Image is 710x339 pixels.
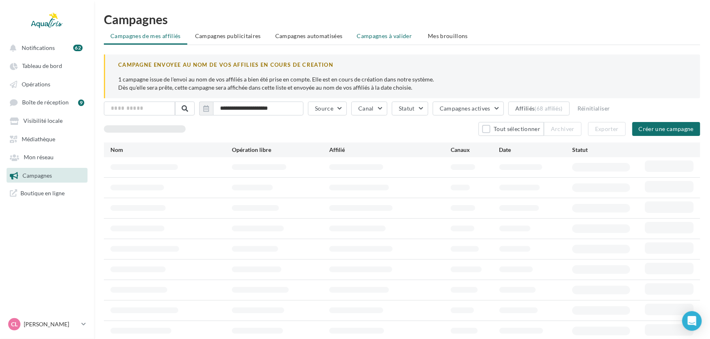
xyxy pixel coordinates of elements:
a: CL [PERSON_NAME] [7,316,88,332]
a: Tableau de bord [5,58,89,73]
button: Exporter [588,122,626,136]
button: Campagnes actives [433,102,504,115]
span: Notifications [22,44,55,51]
button: Tout sélectionner [479,122,544,136]
span: Boutique en ligne [20,189,65,197]
span: Médiathèque [22,136,55,142]
h1: Campagnes [104,13,700,25]
span: Mes brouillons [428,32,468,39]
div: CAMPAGNE ENVOYEE AU NOM DE VOS AFFILIES EN COURS DE CREATION [118,61,687,69]
div: Canaux [451,146,499,154]
span: Boîte de réception [22,99,69,106]
button: Statut [392,102,428,115]
p: 1 campagne issue de l'envoi au nom de vos affiliés a bien été prise en compte. Elle est en cours ... [118,75,687,92]
div: Affilié [329,146,451,154]
button: Canal [351,102,387,115]
a: Boîte de réception 9 [5,95,89,110]
a: Mon réseau [5,149,89,164]
a: Campagnes [5,168,89,183]
span: CL [11,320,18,328]
button: Archiver [544,122,582,136]
a: Médiathèque [5,131,89,146]
button: Source [308,102,347,115]
span: Campagnes automatisées [275,32,343,39]
div: 62 [73,45,83,51]
a: Boutique en ligne [5,186,89,200]
a: Opérations [5,77,89,91]
span: Tableau de bord [22,63,62,70]
div: 9 [78,99,84,106]
button: Réinitialiser [574,104,613,113]
div: Statut [572,146,645,154]
span: Opérations [22,81,50,88]
div: (68 affiliés) [535,105,563,112]
div: Open Intercom Messenger [682,311,702,331]
button: Affiliés(68 affiliés) [508,102,570,115]
span: Campagnes [22,172,52,179]
button: Créer une campagne [632,122,700,136]
span: Campagnes à valider [357,32,412,40]
div: Date [499,146,572,154]
span: Campagnes publicitaires [195,32,261,39]
span: Mon réseau [24,154,54,161]
button: Notifications 62 [5,40,86,55]
div: Opération libre [232,146,329,154]
a: Visibilité locale [5,113,89,128]
span: Campagnes actives [440,105,490,112]
p: [PERSON_NAME] [24,320,78,328]
div: Nom [110,146,232,154]
span: Visibilité locale [23,118,63,124]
